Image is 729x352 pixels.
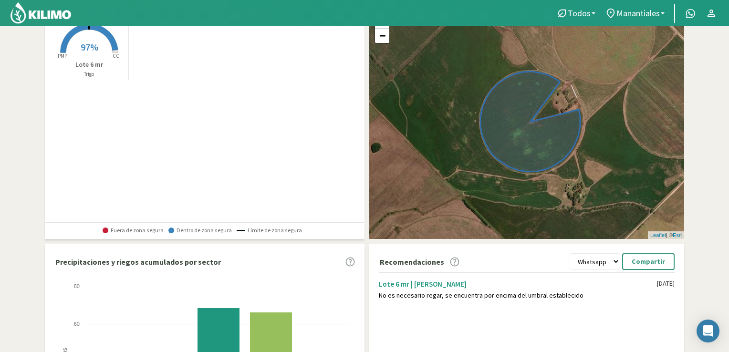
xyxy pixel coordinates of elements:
img: Kilimo [10,1,72,24]
p: Trigo [50,70,128,78]
div: Lote 6 mr | [PERSON_NAME] [379,280,657,289]
a: Zoom out [375,29,389,43]
span: Manantiales [616,8,660,18]
p: Lote 6 mr [50,60,128,70]
div: [DATE] [657,280,675,288]
tspan: PMP [58,52,67,59]
div: Open Intercom Messenger [697,320,719,342]
text: 60 [74,321,80,327]
div: | © [648,231,684,239]
span: 97% [81,41,98,53]
tspan: CC [113,52,119,59]
div: No es necesario regar, se encuentra por encima del umbral establecido [379,291,657,300]
text: 80 [74,283,80,289]
span: Límite de zona segura [237,227,302,234]
a: Leaflet [650,232,666,238]
button: Compartir [622,253,675,270]
p: Compartir [632,256,665,267]
span: Todos [568,8,591,18]
p: Recomendaciones [380,256,444,268]
p: Precipitaciones y riegos acumulados por sector [55,256,221,268]
a: Esri [673,232,682,238]
span: Dentro de zona segura [168,227,232,234]
span: Fuera de zona segura [103,227,164,234]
